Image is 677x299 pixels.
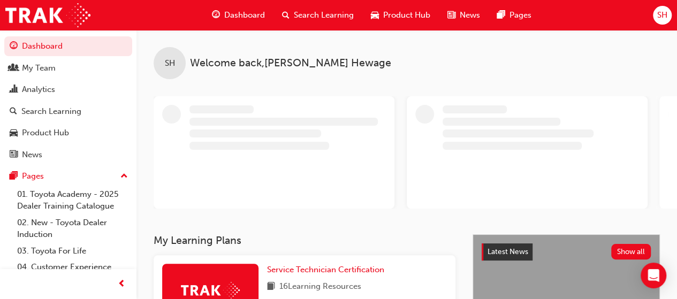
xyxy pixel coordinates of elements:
span: car-icon [10,128,18,138]
span: search-icon [10,107,17,117]
span: guage-icon [212,9,220,22]
div: Product Hub [22,127,69,139]
a: news-iconNews [439,4,489,26]
button: Show all [611,244,651,259]
a: 01. Toyota Academy - 2025 Dealer Training Catalogue [13,186,132,214]
div: Analytics [22,83,55,96]
span: pages-icon [497,9,505,22]
h3: My Learning Plans [154,234,455,247]
a: car-iconProduct Hub [362,4,439,26]
span: Latest News [488,247,528,256]
span: news-icon [447,9,455,22]
span: Product Hub [383,9,430,21]
a: pages-iconPages [489,4,540,26]
a: guage-iconDashboard [203,4,273,26]
div: Pages [22,170,44,182]
a: 03. Toyota For Life [13,243,132,259]
button: DashboardMy TeamAnalyticsSearch LearningProduct HubNews [4,34,132,166]
span: Welcome back , [PERSON_NAME] Hewage [190,57,391,70]
a: Search Learning [4,102,132,121]
span: up-icon [120,170,128,183]
a: Latest NewsShow all [482,243,651,260]
a: Product Hub [4,123,132,143]
span: guage-icon [10,42,18,51]
a: News [4,145,132,165]
span: SH [165,57,175,70]
a: Dashboard [4,36,132,56]
span: book-icon [267,280,275,294]
a: My Team [4,58,132,78]
img: Trak [5,3,90,27]
span: car-icon [371,9,379,22]
a: Analytics [4,80,132,99]
a: Service Technician Certification [267,264,389,276]
a: search-iconSearch Learning [273,4,362,26]
span: chart-icon [10,85,18,95]
div: Open Intercom Messenger [641,263,666,288]
span: Dashboard [224,9,265,21]
span: News [460,9,480,21]
span: Search Learning [294,9,354,21]
button: SH [653,6,672,25]
button: Pages [4,166,132,186]
div: My Team [22,62,56,74]
div: Search Learning [21,105,81,118]
div: News [22,149,42,161]
span: search-icon [282,9,290,22]
span: SH [657,9,667,21]
img: Trak [181,282,240,298]
span: pages-icon [10,172,18,181]
span: 16 Learning Resources [279,280,361,294]
span: prev-icon [118,278,126,291]
a: 04. Customer Experience [13,259,132,275]
span: Pages [509,9,531,21]
span: news-icon [10,150,18,160]
a: 02. New - Toyota Dealer Induction [13,214,132,243]
span: people-icon [10,64,18,73]
span: Service Technician Certification [267,265,384,274]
